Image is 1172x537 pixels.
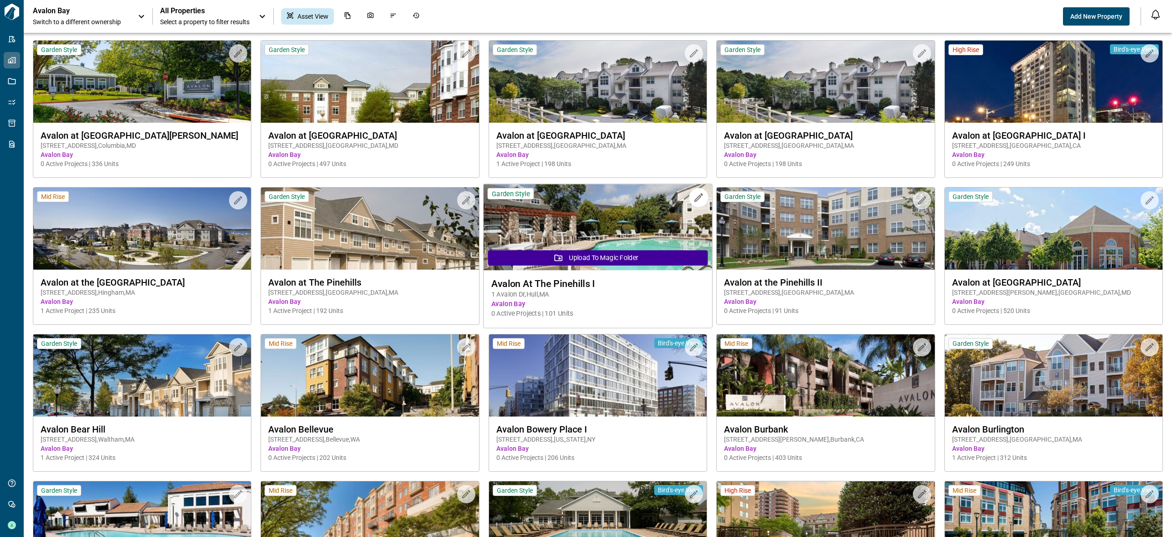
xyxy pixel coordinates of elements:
span: Garden Style [269,46,305,54]
span: Garden Style [953,193,989,201]
img: property-asset [33,41,251,123]
span: Garden Style [497,46,533,54]
img: property-asset [261,188,479,270]
span: Avalon Bay [491,299,705,309]
span: High Rise [953,46,979,54]
button: Add New Property [1063,7,1130,26]
img: property-asset [945,188,1162,270]
span: [STREET_ADDRESS] , [GEOGRAPHIC_DATA] , MD [268,141,471,150]
div: Issues & Info [384,8,402,25]
span: Avalon Bellevue [268,424,471,435]
span: Avalon Bay [268,150,471,159]
img: property-asset [489,41,707,123]
span: Avalon Bay [268,297,471,306]
span: [STREET_ADDRESS][PERSON_NAME] , [GEOGRAPHIC_DATA] , MD [952,288,1155,297]
span: [STREET_ADDRESS] , [GEOGRAPHIC_DATA] , MA [496,141,699,150]
span: 0 Active Projects | 101 Units [491,309,705,318]
span: Avalon Bay [952,297,1155,306]
span: Bird's-eye View [658,339,699,347]
span: Garden Style [41,46,77,54]
span: Bird's-eye View [658,486,699,494]
span: Avalon Burbank [724,424,927,435]
span: Avalon at the [GEOGRAPHIC_DATA] [41,277,244,288]
span: Garden Style [724,46,760,54]
span: Garden Style [492,189,530,198]
img: property-asset [33,334,251,417]
img: property-asset [717,41,934,123]
span: Asset View [297,12,328,21]
span: Mid Rise [724,339,748,348]
div: Documents [339,8,357,25]
span: [STREET_ADDRESS] , Bellevue , WA [268,435,471,444]
span: Garden Style [497,486,533,495]
span: 1 Active Project | 192 Units [268,306,471,315]
span: [STREET_ADDRESS] , [US_STATE] , NY [496,435,699,444]
span: [STREET_ADDRESS] , [GEOGRAPHIC_DATA] , MA [268,288,471,297]
span: 0 Active Projects | 403 Units [724,453,927,462]
span: Garden Style [41,486,77,495]
span: Mid Rise [269,339,292,348]
span: 0 Active Projects | 206 Units [496,453,699,462]
span: Avalon at [GEOGRAPHIC_DATA] [724,130,927,141]
span: 1 Active Project | 324 Units [41,453,244,462]
span: Avalon Bay [952,444,1155,453]
img: property-asset [945,334,1162,417]
span: 0 Active Projects | 497 Units [268,159,471,168]
span: 0 Active Projects | 249 Units [952,159,1155,168]
button: Open notification feed [1148,7,1163,22]
img: property-asset [261,334,479,417]
span: 0 Active Projects | 91 Units [724,306,927,315]
span: [STREET_ADDRESS] , [GEOGRAPHIC_DATA] , MA [724,141,927,150]
span: Avalon at [GEOGRAPHIC_DATA][PERSON_NAME] [41,130,244,141]
img: property-asset [945,41,1162,123]
img: property-asset [261,41,479,123]
span: [STREET_ADDRESS] , [GEOGRAPHIC_DATA] , MA [724,288,927,297]
button: Upload to Magic Folder [488,250,708,266]
img: property-asset [717,334,934,417]
span: Bird's-eye View [1114,486,1155,494]
span: Avalon At The Pinehills I [491,278,705,289]
span: Garden Style [724,193,760,201]
span: Avalon Bay [268,444,471,453]
img: property-asset [484,184,712,271]
span: Switch to a different ownership [33,17,129,26]
span: Avalon Bay [41,150,244,159]
span: Avalon at [GEOGRAPHIC_DATA] [268,130,471,141]
span: Add New Property [1070,12,1122,21]
span: Select a property to filter results [160,17,250,26]
span: Garden Style [41,339,77,348]
span: Avalon at [GEOGRAPHIC_DATA] [952,277,1155,288]
img: property-asset [717,188,934,270]
span: Mid Rise [269,486,292,495]
span: Avalon Bay [496,150,699,159]
span: 1 Active Project | 312 Units [952,453,1155,462]
span: Avalon at [GEOGRAPHIC_DATA] I [952,130,1155,141]
span: 1 Avalon Dr , Hull , MA [491,290,705,299]
span: Avalon Bay [724,444,927,453]
div: Job History [407,8,425,25]
p: Avalon Bay [33,6,115,16]
span: Avalon Bay [41,297,244,306]
span: [STREET_ADDRESS] , Waltham , MA [41,435,244,444]
span: Mid Rise [41,193,65,201]
img: property-asset [489,334,707,417]
span: 0 Active Projects | 202 Units [268,453,471,462]
span: Avalon Bay [496,444,699,453]
span: 1 Active Project | 235 Units [41,306,244,315]
span: Garden Style [953,339,989,348]
span: Avalon at the Pinehills II [724,277,927,288]
span: [STREET_ADDRESS] , [GEOGRAPHIC_DATA] , MA [952,435,1155,444]
span: Avalon Bay [952,150,1155,159]
span: [STREET_ADDRESS] , [GEOGRAPHIC_DATA] , CA [952,141,1155,150]
span: [STREET_ADDRESS][PERSON_NAME] , Burbank , CA [724,435,927,444]
span: Avalon Bear Hill [41,424,244,435]
span: Avalon at [GEOGRAPHIC_DATA] [496,130,699,141]
span: Avalon Bowery Place I [496,424,699,435]
span: 0 Active Projects | 198 Units [724,159,927,168]
img: property-asset [33,188,251,270]
span: 0 Active Projects | 520 Units [952,306,1155,315]
span: [STREET_ADDRESS] , Hingham , MA [41,288,244,297]
span: All Properties [160,6,250,16]
span: [STREET_ADDRESS] , Columbia , MD [41,141,244,150]
div: Photos [361,8,380,25]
